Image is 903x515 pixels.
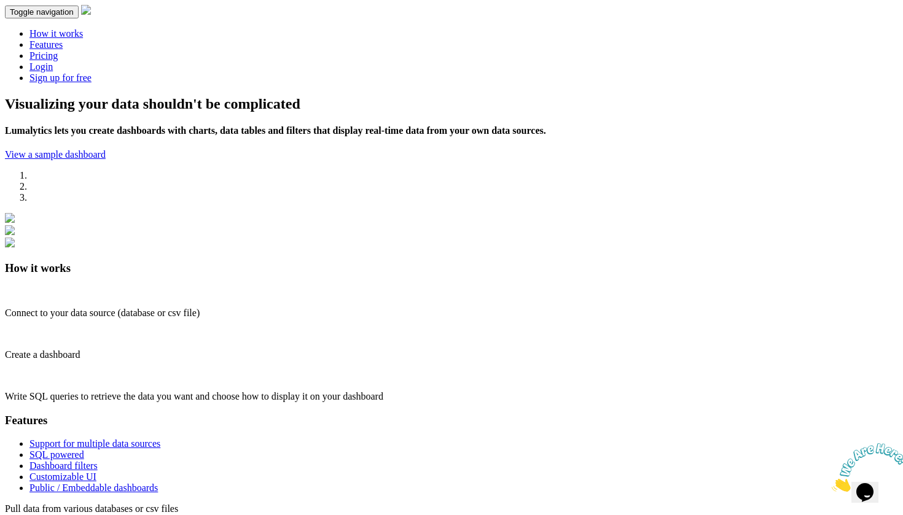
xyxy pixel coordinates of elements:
[29,449,84,460] a: SQL powered
[29,39,63,50] a: Features
[29,460,98,471] a: Dashboard filters
[5,238,15,247] img: lumalytics-screenshot-3-04977a5c2dca9b125ae790bce47ef446ee1c15c3bae81557a73f924cfbf69eb4.png
[5,261,898,275] h3: How it works
[29,471,96,482] a: Customizable UI
[29,438,160,449] a: Support for multiple data sources
[29,28,83,39] a: How it works
[5,308,898,319] p: Connect to your data source (database or csv file)
[827,438,903,497] iframe: chat widget
[29,50,58,61] a: Pricing
[5,5,81,53] img: Chat attention grabber
[5,213,15,223] img: lumalytics-screenshot-1-7a74361a8398877aa2597a69edf913cb7964058ba03049edb3fa55e2b5462593.png
[5,503,898,514] p: Pull data from various databases or csv files
[5,349,898,360] p: Create a dashboard
[5,414,898,427] h3: Features
[10,7,74,17] span: Toggle navigation
[81,5,91,15] img: logo_v2-f34f87db3d4d9f5311d6c47995059ad6168825a3e1eb260e01c8041e89355404.png
[5,6,79,18] button: Toggle navigation
[5,149,106,160] a: View a sample dashboard
[29,72,92,83] a: Sign up for free
[5,96,898,112] h2: Visualizing your data shouldn't be complicated
[5,391,898,402] p: Write SQL queries to retrieve the data you want and choose how to display it on your dashboard
[29,61,53,72] a: Login
[29,482,158,493] a: Public / Embeddable dashboards
[5,225,15,235] img: lumalytics-screenshot-2-199e60c08e33fc0b6e5e86304bf20dcd1bb646d050ed2e7d6efdc05661455cea.png
[5,125,898,136] h4: Lumalytics lets you create dashboards with charts, data tables and filters that display real-time...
